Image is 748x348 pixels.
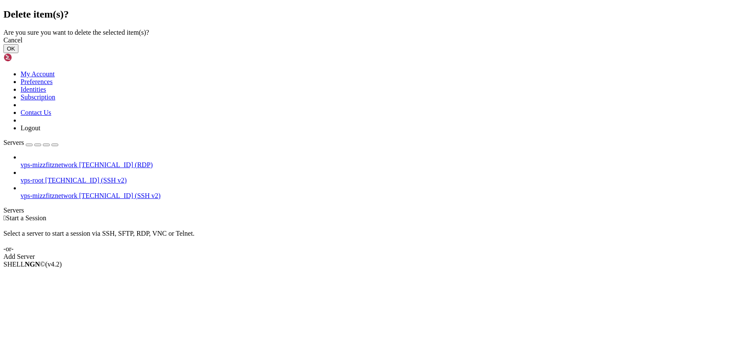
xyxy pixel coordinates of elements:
[79,161,153,168] span: [TECHNICAL_ID] (RDP)
[25,261,40,268] b: NGN
[79,192,160,199] span: [TECHNICAL_ID] (SSH v2)
[21,184,745,200] li: vps-mizzfitznetwork [TECHNICAL_ID] (SSH v2)
[45,177,126,184] span: [TECHNICAL_ID] (SSH v2)
[3,139,58,146] a: Servers
[21,93,55,101] a: Subscription
[3,36,745,44] div: Cancel
[21,86,46,93] a: Identities
[21,161,77,168] span: vps-mizzfitznetwork
[3,139,24,146] span: Servers
[21,177,43,184] span: vps-root
[3,253,745,261] div: Add Server
[3,207,745,214] div: Servers
[3,261,62,268] span: SHELL ©
[3,29,745,36] div: Are you sure you want to delete the selected item(s)?
[21,169,745,184] li: vps-root [TECHNICAL_ID] (SSH v2)
[3,214,6,222] span: 
[3,53,53,62] img: Shellngn
[21,109,51,116] a: Contact Us
[3,222,745,253] div: Select a server to start a session via SSH, SFTP, RDP, VNC or Telnet. -or-
[21,70,55,78] a: My Account
[21,78,53,85] a: Preferences
[3,44,18,53] button: OK
[21,161,745,169] a: vps-mizzfitznetwork [TECHNICAL_ID] (RDP)
[21,192,77,199] span: vps-mizzfitznetwork
[45,261,62,268] span: 4.2.0
[3,9,745,20] h2: Delete item(s)?
[6,214,46,222] span: Start a Session
[21,192,745,200] a: vps-mizzfitznetwork [TECHNICAL_ID] (SSH v2)
[21,124,40,132] a: Logout
[21,153,745,169] li: vps-mizzfitznetwork [TECHNICAL_ID] (RDP)
[21,177,745,184] a: vps-root [TECHNICAL_ID] (SSH v2)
